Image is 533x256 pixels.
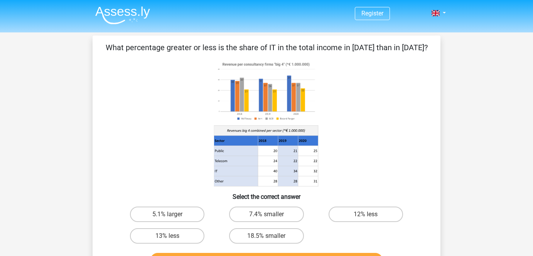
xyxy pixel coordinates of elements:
img: Assessly [95,6,150,24]
label: 12% less [329,207,403,222]
a: Register [361,10,383,17]
h6: Select the correct answer [105,187,428,200]
label: 13% less [130,228,204,244]
p: What percentage greater or less is the share of IT in the total income in [DATE] than in [DATE]? [105,42,428,53]
label: 7.4% smaller [229,207,304,222]
label: 18.5% smaller [229,228,304,244]
label: 5.1% larger [130,207,204,222]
